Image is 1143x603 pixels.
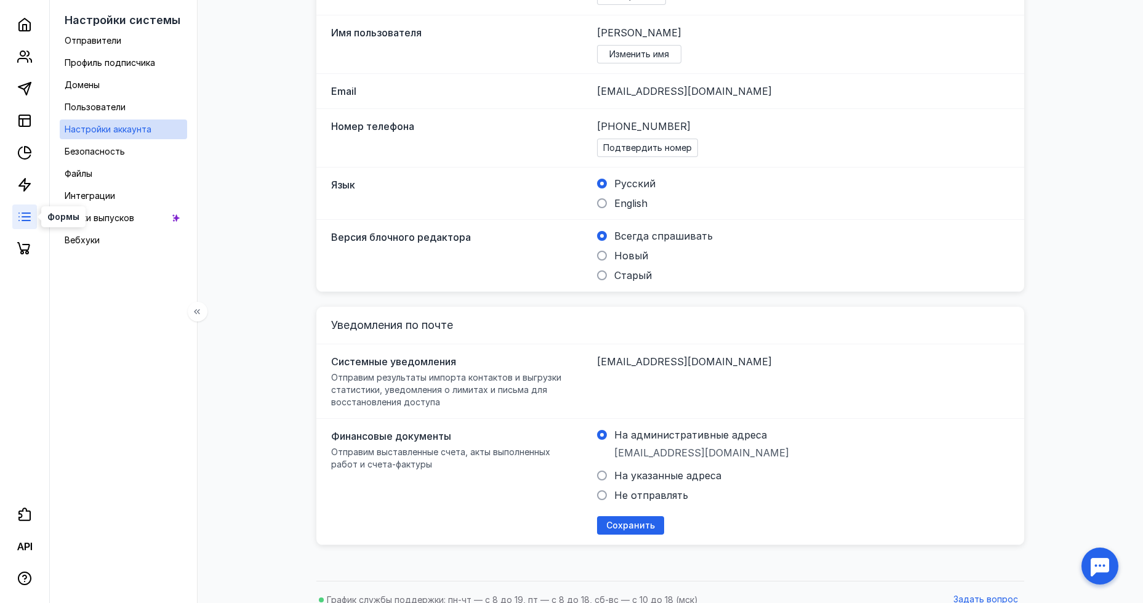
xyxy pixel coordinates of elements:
span: Email [331,85,356,97]
span: Имя пользователя [331,26,422,39]
span: Старый [614,269,652,281]
span: Формы [47,212,79,221]
span: Подтвердить номер [603,143,692,153]
span: Отправим выставленные счета, акты выполненных работ и счета-фактуры [331,447,550,469]
span: Настройки аккаунта [65,124,151,134]
span: [PERSON_NAME] [597,26,681,39]
a: Метки выпусков [60,208,187,228]
span: Вебхуки [65,235,100,245]
a: Домены [60,75,187,95]
span: [EMAIL_ADDRESS][DOMAIN_NAME] [614,447,789,459]
span: [EMAIL_ADDRESS][DOMAIN_NAME] [597,85,772,97]
span: Изменить имя [609,49,669,60]
a: Файлы [60,164,187,184]
span: Отправим результаты импорта контактов и выгрузки статистики, уведомления о лимитах и письма для в... [331,372,561,407]
span: Финансовые документы [331,430,451,442]
span: Настройки системы [65,14,180,26]
a: Отправители [60,31,187,51]
span: Номер телефона [331,120,414,132]
span: Новый [614,249,648,262]
span: English [614,197,648,209]
span: Сохранить [606,520,655,531]
span: Язык [331,179,355,191]
span: На указанные адреса [614,469,721,482]
a: Вебхуки [60,230,187,250]
span: Системные уведомления [331,355,456,368]
a: Пользователи [60,97,187,117]
button: Подтвердить номер [597,139,698,157]
span: Всегда спрашивать [614,230,713,242]
span: На административные адреса [614,429,767,441]
button: Изменить имя [597,45,681,63]
span: [EMAIL_ADDRESS][DOMAIN_NAME] [597,355,772,368]
span: Файлы [65,168,92,179]
a: Безопасность [60,142,187,161]
span: Отправители [65,35,121,46]
span: Русский [614,177,656,190]
span: Безопасность [65,146,125,156]
span: [PHONE_NUMBER] [597,119,691,134]
span: Домены [65,79,100,90]
span: Пользователи [65,102,126,112]
span: Не отправлять [614,489,688,501]
span: Метки выпусков [65,212,134,223]
span: Профиль подписчика [65,57,155,68]
span: Интеграции [65,190,115,201]
span: Версия блочного редактора [331,231,471,243]
a: Профиль подписчика [60,53,187,73]
a: Интеграции [60,186,187,206]
a: Настройки аккаунта [60,119,187,139]
span: Уведомления по почте [331,318,453,331]
button: Сохранить [597,516,664,535]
